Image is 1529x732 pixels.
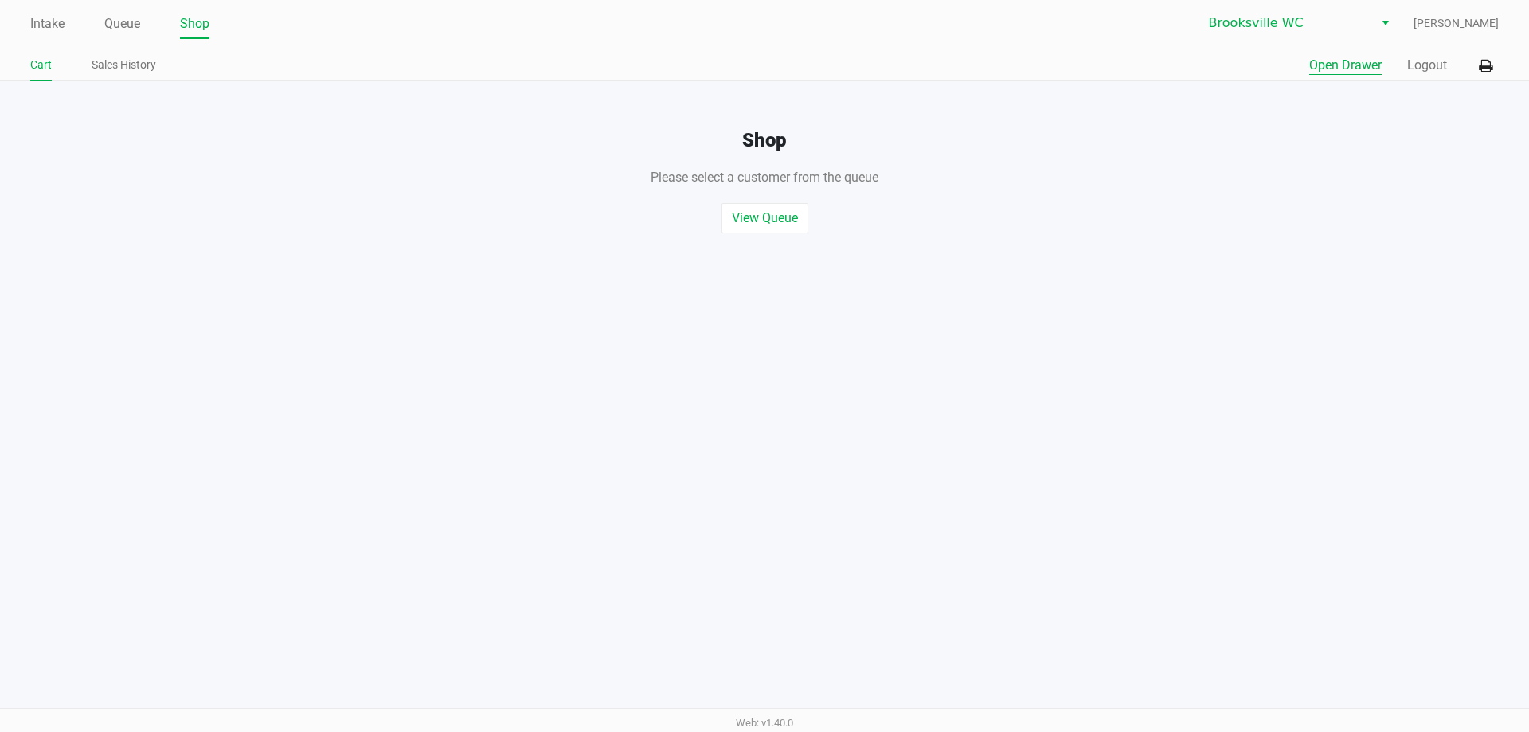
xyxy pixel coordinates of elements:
[92,55,156,75] a: Sales History
[721,203,808,233] button: View Queue
[30,13,65,35] a: Intake
[651,170,878,185] span: Please select a customer from the queue
[1414,15,1499,32] span: [PERSON_NAME]
[180,13,209,35] a: Shop
[1407,56,1447,75] button: Logout
[30,55,52,75] a: Cart
[104,13,140,35] a: Queue
[1309,56,1382,75] button: Open Drawer
[736,717,793,729] span: Web: v1.40.0
[1374,9,1397,37] button: Select
[1209,14,1364,33] span: Brooksville WC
